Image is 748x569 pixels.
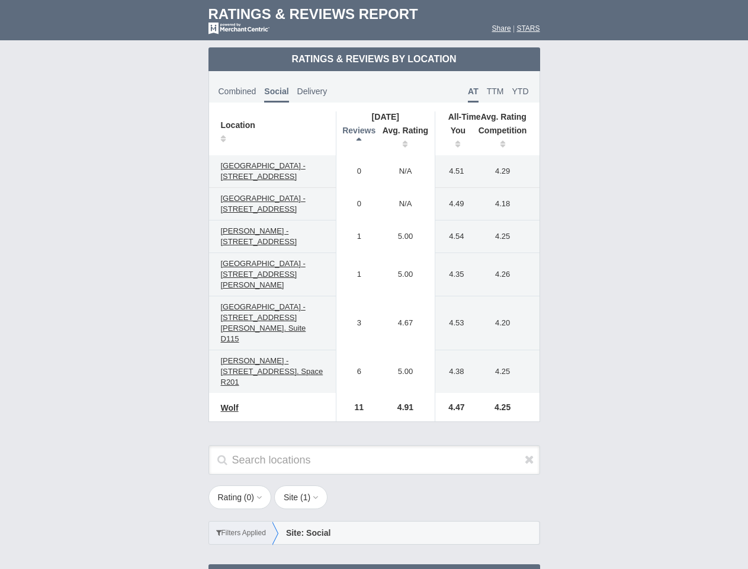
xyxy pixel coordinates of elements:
a: [GEOGRAPHIC_DATA] - [STREET_ADDRESS] [215,159,330,184]
span: 1 [303,493,308,502]
span: Delivery [297,87,328,96]
th: Location: activate to sort column ascending [209,111,336,155]
td: 4.18 [472,188,540,220]
span: 0 [247,493,252,502]
td: 4.25 [472,350,540,394]
td: 4.47 [435,393,472,421]
div: Filters Applied [209,522,273,544]
span: | [513,24,515,33]
td: 1 [336,253,376,296]
div: Site: Social [272,522,539,544]
a: [GEOGRAPHIC_DATA] - [STREET_ADDRESS][PERSON_NAME] [215,257,330,292]
td: 4.20 [472,296,540,350]
td: 4.29 [472,155,540,188]
td: 5.00 [376,253,435,296]
td: 5.00 [376,350,435,394]
span: [GEOGRAPHIC_DATA] - [STREET_ADDRESS][PERSON_NAME] [221,259,306,289]
span: TTM [487,87,504,96]
td: 4.53 [435,296,472,350]
a: [PERSON_NAME] - [STREET_ADDRESS]. Space R201 [215,354,330,389]
a: Share [492,24,511,33]
button: Site (1) [274,485,328,509]
td: 0 [336,155,376,188]
td: 3 [336,296,376,350]
span: [PERSON_NAME] - [STREET_ADDRESS]. Space R201 [221,356,323,386]
img: mc-powered-by-logo-white-103.png [208,23,269,34]
td: 4.25 [472,220,540,253]
span: YTD [512,87,529,96]
td: 4.26 [472,253,540,296]
span: [GEOGRAPHIC_DATA] - [STREET_ADDRESS] [221,194,306,213]
td: 4.49 [435,188,472,220]
button: Rating (0) [208,485,272,509]
span: [GEOGRAPHIC_DATA] - [STREET_ADDRESS][PERSON_NAME]. Suite D115 [221,302,306,343]
td: 6 [336,350,376,394]
td: 4.35 [435,253,472,296]
td: 11 [336,393,376,421]
th: Avg. Rating [435,111,540,122]
th: Avg. Rating: activate to sort column ascending [376,122,435,155]
td: 4.54 [435,220,472,253]
td: 1 [336,220,376,253]
td: 4.51 [435,155,472,188]
th: Reviews: activate to sort column descending [336,122,376,155]
span: Combined [219,87,256,96]
span: [GEOGRAPHIC_DATA] - [STREET_ADDRESS] [221,161,306,181]
a: Wolf [215,401,245,415]
td: Ratings & Reviews by Location [208,47,540,71]
td: N/A [376,188,435,220]
span: Social [264,87,288,103]
span: AT [468,87,479,103]
td: 4.67 [376,296,435,350]
span: Wolf [221,403,239,413]
a: [GEOGRAPHIC_DATA] - [STREET_ADDRESS] [215,191,330,216]
span: [PERSON_NAME] - [STREET_ADDRESS] [221,226,297,246]
td: 4.25 [472,393,540,421]
td: 0 [336,188,376,220]
td: N/A [376,155,435,188]
a: STARS [516,24,540,33]
td: 4.38 [435,350,472,394]
th: You: activate to sort column ascending [435,122,472,155]
td: 5.00 [376,220,435,253]
span: All-Time [448,112,481,122]
th: Competition: activate to sort column ascending [472,122,540,155]
th: [DATE] [336,111,435,122]
a: [GEOGRAPHIC_DATA] - [STREET_ADDRESS][PERSON_NAME]. Suite D115 [215,300,330,346]
a: [PERSON_NAME] - [STREET_ADDRESS] [215,224,330,249]
td: 4.91 [376,393,435,421]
